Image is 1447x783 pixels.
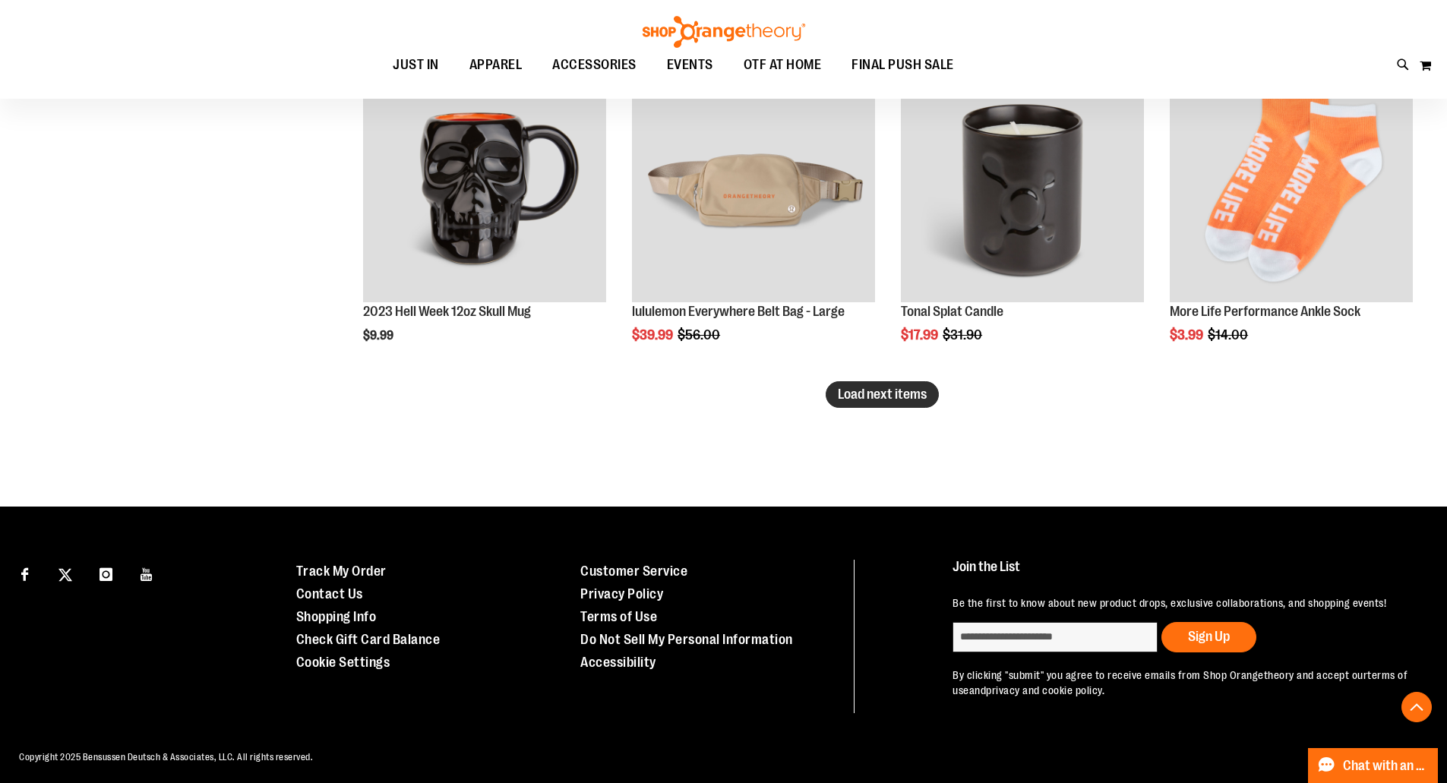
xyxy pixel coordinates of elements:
[580,655,656,670] a: Accessibility
[953,595,1412,611] p: Be the first to know about new product drops, exclusive collaborations, and shopping events!
[1208,327,1250,343] span: $14.00
[632,327,675,343] span: $39.99
[1401,692,1432,722] button: Back To Top
[632,59,875,302] img: Product image for lululemon Everywhere Belt Bag Large
[1308,748,1439,783] button: Chat with an Expert
[1170,59,1413,305] a: Product image for More Life Performance Ankle SockSALE
[1170,59,1413,302] img: Product image for More Life Performance Ankle Sock
[640,16,807,48] img: Shop Orangetheory
[1170,327,1205,343] span: $3.99
[1188,629,1230,644] span: Sign Up
[728,48,837,83] a: OTF AT HOME
[11,560,38,586] a: Visit our Facebook page
[296,655,390,670] a: Cookie Settings
[901,59,1144,305] a: Product image for Tonal Splat CandleSALE
[953,622,1158,652] input: enter email
[1162,52,1420,381] div: product
[363,59,606,302] img: Product image for Hell Week 12oz Skull Mug
[943,327,984,343] span: $31.90
[744,48,822,82] span: OTF AT HOME
[678,327,722,343] span: $56.00
[469,48,523,82] span: APPAREL
[667,48,713,82] span: EVENTS
[652,48,728,83] a: EVENTS
[893,52,1152,381] div: product
[363,329,396,343] span: $9.99
[393,48,439,82] span: JUST IN
[901,327,940,343] span: $17.99
[953,669,1408,696] a: terms of use
[537,48,652,82] a: ACCESSORIES
[296,632,441,647] a: Check Gift Card Balance
[363,59,606,305] a: Product image for Hell Week 12oz Skull Mug
[19,752,313,762] span: Copyright 2025 Bensussen Deutsch & Associates, LLC. All rights reserved.
[838,387,927,402] span: Load next items
[355,52,614,381] div: product
[632,59,875,305] a: Product image for lululemon Everywhere Belt Bag LargeSALE
[296,564,387,579] a: Track My Order
[454,48,538,83] a: APPAREL
[953,560,1412,588] h4: Join the List
[632,304,845,319] a: lululemon Everywhere Belt Bag - Large
[826,381,939,408] button: Load next items
[986,684,1104,696] a: privacy and cookie policy.
[93,560,119,586] a: Visit our Instagram page
[296,586,363,601] a: Contact Us
[580,609,657,624] a: Terms of Use
[851,48,954,82] span: FINAL PUSH SALE
[580,632,793,647] a: Do Not Sell My Personal Information
[901,304,1003,319] a: Tonal Splat Candle
[1161,622,1256,652] button: Sign Up
[953,668,1412,698] p: By clicking "submit" you agree to receive emails from Shop Orangetheory and accept our and
[580,586,663,601] a: Privacy Policy
[1343,759,1429,773] span: Chat with an Expert
[134,560,160,586] a: Visit our Youtube page
[296,609,377,624] a: Shopping Info
[378,48,454,83] a: JUST IN
[1170,304,1360,319] a: More Life Performance Ankle Sock
[52,560,79,586] a: Visit our X page
[901,59,1144,302] img: Product image for Tonal Splat Candle
[624,52,883,381] div: product
[552,48,637,82] span: ACCESSORIES
[58,568,72,582] img: Twitter
[363,304,531,319] a: 2023 Hell Week 12oz Skull Mug
[836,48,969,83] a: FINAL PUSH SALE
[580,564,687,579] a: Customer Service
